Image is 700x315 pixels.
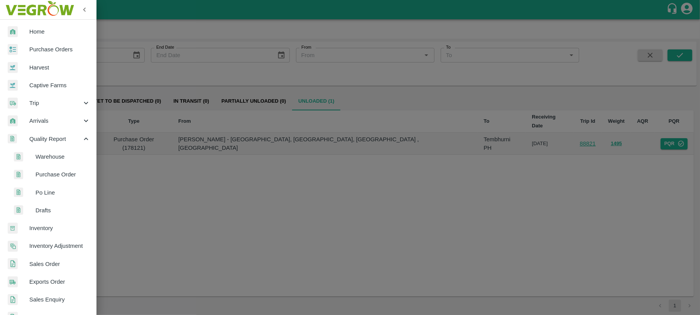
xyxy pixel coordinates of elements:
span: Arrivals [29,117,82,125]
span: Inventory [29,224,90,232]
img: whArrival [8,115,18,127]
img: qualityReport [8,134,17,144]
img: sales [8,294,18,305]
a: qualityReportWarehouse [6,148,96,166]
span: Purchase Order [36,170,90,179]
img: qualityReport [14,152,23,162]
span: Trip [29,99,82,107]
a: qualityReportPurchase Order [6,166,96,183]
span: Sales Enquiry [29,295,90,304]
span: Inventory Adjustment [29,242,90,250]
img: harvest [8,62,18,73]
span: Quality Report [29,135,82,143]
img: whInventory [8,223,18,234]
img: delivery [8,98,18,109]
img: qualityReport [14,188,23,197]
img: qualityReport [14,170,23,180]
img: sales [8,258,18,269]
img: inventory [8,240,18,252]
span: Exports Order [29,278,90,286]
span: Drafts [36,206,90,215]
a: qualityReportDrafts [6,202,96,219]
img: qualityReport [14,205,23,215]
span: Captive Farms [29,81,90,90]
span: Sales Order [29,260,90,268]
img: whArrival [8,26,18,37]
a: qualityReportPo Line [6,184,96,202]
img: harvest [8,80,18,91]
span: Po Line [36,188,90,197]
img: shipments [8,276,18,288]
img: reciept [8,44,18,55]
span: Purchase Orders [29,45,90,54]
span: Home [29,27,90,36]
span: Warehouse [36,152,90,161]
span: Harvest [29,63,90,72]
